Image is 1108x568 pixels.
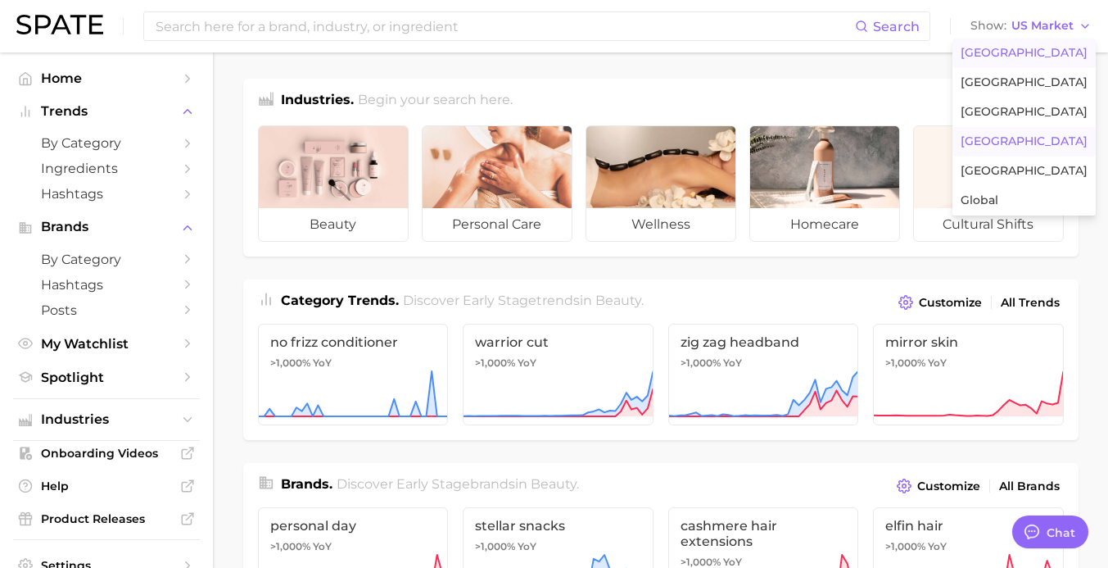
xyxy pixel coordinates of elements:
[337,476,579,492] span: Discover Early Stage brands in .
[154,12,855,40] input: Search here for a brand, industry, or ingredient
[422,125,572,242] a: personal care
[885,540,925,552] span: >1,000%
[1011,21,1074,30] span: US Market
[518,357,536,370] span: YoY
[914,208,1063,241] span: cultural shifts
[995,475,1064,498] a: All Brands
[41,511,172,526] span: Product Releases
[749,125,900,242] a: homecare
[586,125,736,242] a: wellness
[41,104,172,119] span: Trends
[961,105,1088,119] span: [GEOGRAPHIC_DATA]
[475,518,641,534] span: stellar snacks
[313,357,332,370] span: YoY
[475,540,515,552] span: >1,000%
[403,293,644,308] span: Discover Early Stage trends in .
[423,208,572,241] span: personal care
[13,407,200,432] button: Industries
[928,357,947,370] span: YoY
[928,540,947,553] span: YoY
[873,324,1064,425] a: mirror skin>1,000% YoY
[668,324,859,425] a: zig zag headband>1,000% YoY
[41,446,172,461] span: Onboarding Videos
[270,357,310,369] span: >1,000%
[952,39,1096,216] div: ShowUS Market
[531,476,577,492] span: beauty
[885,334,1051,350] span: mirror skin
[281,293,399,308] span: Category Trends .
[13,66,200,91] a: Home
[997,292,1064,314] a: All Trends
[41,370,172,385] span: Spotlight
[41,412,172,427] span: Industries
[475,357,515,369] span: >1,000%
[1001,296,1060,310] span: All Trends
[13,156,200,181] a: Ingredients
[41,161,172,176] span: Ingredients
[586,208,735,241] span: wellness
[13,247,200,272] a: by Category
[41,302,172,318] span: Posts
[894,291,985,314] button: Customize
[13,130,200,156] a: by Category
[41,70,172,86] span: Home
[961,134,1088,148] span: [GEOGRAPHIC_DATA]
[961,46,1088,60] span: [GEOGRAPHIC_DATA]
[13,215,200,239] button: Brands
[885,357,925,369] span: >1,000%
[961,75,1088,89] span: [GEOGRAPHIC_DATA]
[999,479,1060,493] span: All Brands
[518,540,536,553] span: YoY
[13,441,200,466] a: Onboarding Videos
[13,474,200,498] a: Help
[13,507,200,531] a: Product Releases
[41,220,172,234] span: Brands
[13,181,200,207] a: Hashtags
[313,540,332,553] span: YoY
[281,90,354,112] h1: Industries.
[919,296,982,310] span: Customize
[952,90,1064,112] div: Data update: [DATE]
[270,540,310,552] span: >1,000%
[917,479,980,493] span: Customize
[681,357,721,369] span: >1,000%
[281,476,332,492] span: Brands .
[258,324,449,425] a: no frizz conditioner>1,000% YoY
[41,336,172,352] span: My Watchlist
[13,99,200,124] button: Trends
[595,293,641,308] span: beauty
[41,135,172,151] span: by Category
[970,21,1006,30] span: Show
[681,518,847,549] span: cashmere hair extensions
[681,334,847,350] span: zig zag headband
[961,164,1088,178] span: [GEOGRAPHIC_DATA]
[463,324,653,425] a: warrior cut>1,000% YoY
[873,19,920,34] span: Search
[13,331,200,357] a: My Watchlist
[13,272,200,298] a: Hashtags
[41,186,172,202] span: Hashtags
[966,16,1096,37] button: ShowUS Market
[259,208,408,241] span: beauty
[41,252,172,267] span: by Category
[258,125,409,242] a: beauty
[681,556,721,568] span: >1,000%
[270,334,436,350] span: no frizz conditioner
[885,518,1051,534] span: elfin hair
[723,357,742,370] span: YoY
[913,125,1064,242] a: cultural shifts
[41,277,172,293] span: Hashtags
[13,365,200,390] a: Spotlight
[893,475,984,498] button: Customize
[13,298,200,323] a: Posts
[16,15,103,34] img: SPATE
[475,334,641,350] span: warrior cut
[270,518,436,534] span: personal day
[961,193,998,207] span: Global
[750,208,899,241] span: homecare
[41,479,172,493] span: Help
[358,90,513,112] h2: Begin your search here.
